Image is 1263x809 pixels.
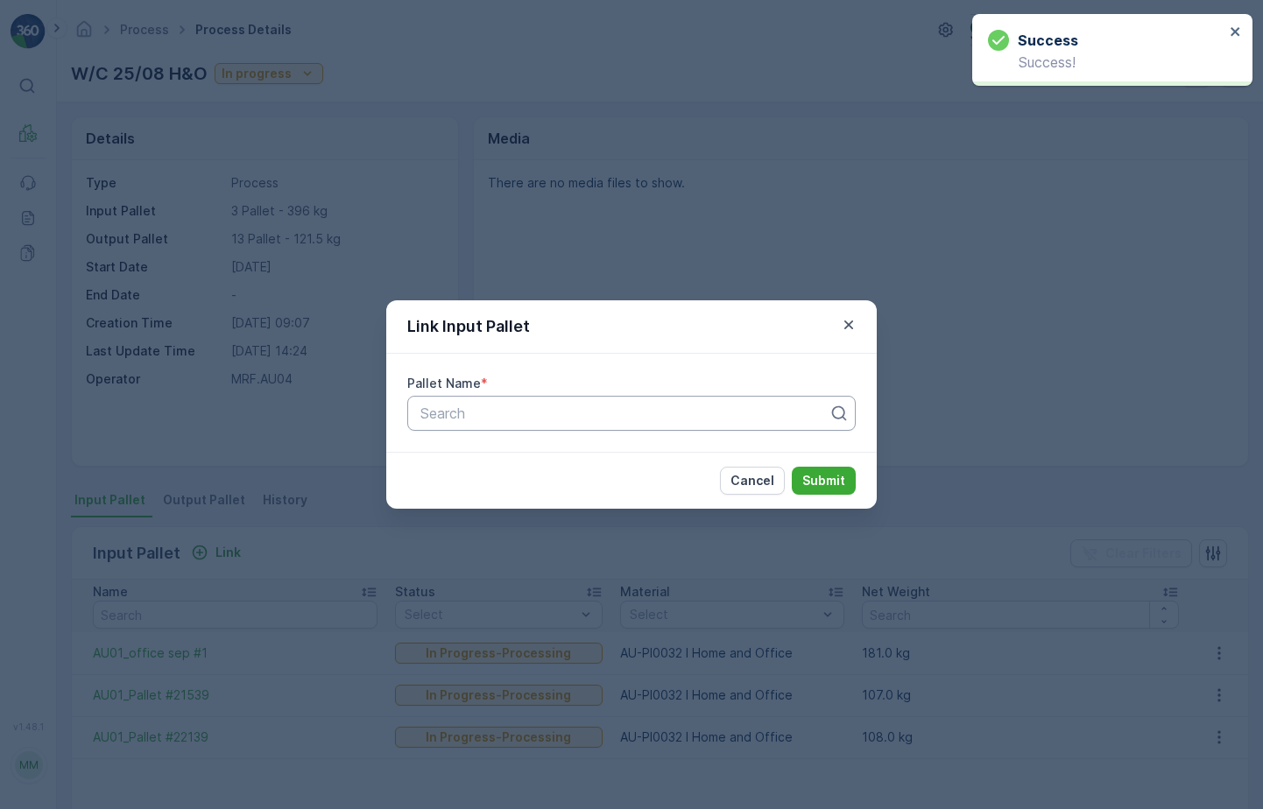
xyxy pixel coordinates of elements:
button: close [1230,25,1242,41]
p: Link Input Pallet [407,314,530,339]
p: Success! [988,54,1224,70]
p: Search [420,403,829,424]
h3: Success [1018,30,1078,51]
p: Cancel [730,472,774,489]
label: Pallet Name [407,376,481,390]
p: Submit [802,472,845,489]
button: Submit [792,467,856,495]
button: Cancel [720,467,785,495]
